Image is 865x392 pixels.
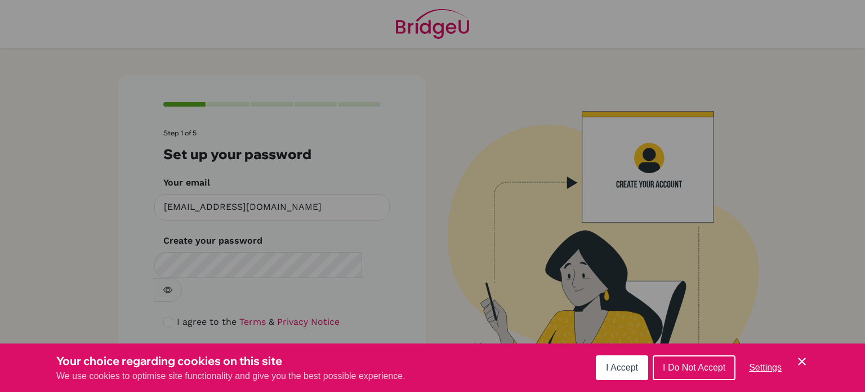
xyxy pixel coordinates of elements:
button: Settings [740,356,791,379]
span: I Do Not Accept [663,363,725,372]
button: I Accept [596,355,648,380]
h3: Your choice regarding cookies on this site [56,353,405,369]
button: Save and close [795,355,809,368]
button: I Do Not Accept [653,355,735,380]
span: I Accept [606,363,638,372]
p: We use cookies to optimise site functionality and give you the best possible experience. [56,369,405,383]
span: Settings [749,363,782,372]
